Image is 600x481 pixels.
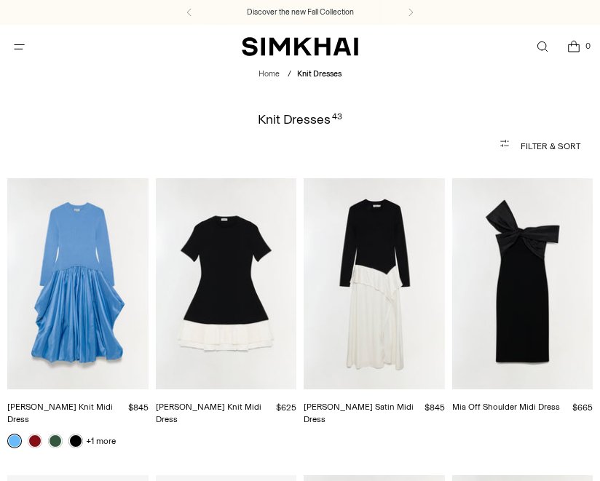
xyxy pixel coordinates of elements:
a: Ornella Knit Satin Midi Dress [304,178,445,389]
a: +1 more [86,431,116,451]
button: Filter & Sort [20,132,580,161]
span: $845 [128,402,149,413]
a: Lorin Taffeta Knit Midi Dress [156,178,297,389]
a: SIMKHAI [242,36,358,57]
span: $665 [572,402,593,413]
a: Open search modal [527,32,557,62]
span: Knit Dresses [297,69,342,79]
button: Open menu modal [4,32,34,62]
span: $845 [425,402,445,413]
a: [PERSON_NAME] Knit Midi Dress [7,402,113,425]
a: Mia Off Shoulder Midi Dress [452,178,593,389]
h1: Knit Dresses [258,113,342,126]
a: Open cart modal [558,32,588,62]
a: Mia Off Shoulder Midi Dress [452,402,560,412]
a: [PERSON_NAME] Satin Midi Dress [304,402,414,425]
a: Kenlie Taffeta Knit Midi Dress [7,178,149,389]
a: Discover the new Fall Collection [247,7,354,18]
div: / [288,68,291,81]
a: Home [258,69,280,79]
span: $625 [276,402,296,413]
a: [PERSON_NAME] Knit Midi Dress [156,402,261,425]
span: 0 [581,39,594,52]
div: 43 [332,113,342,126]
nav: breadcrumbs [258,68,342,81]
